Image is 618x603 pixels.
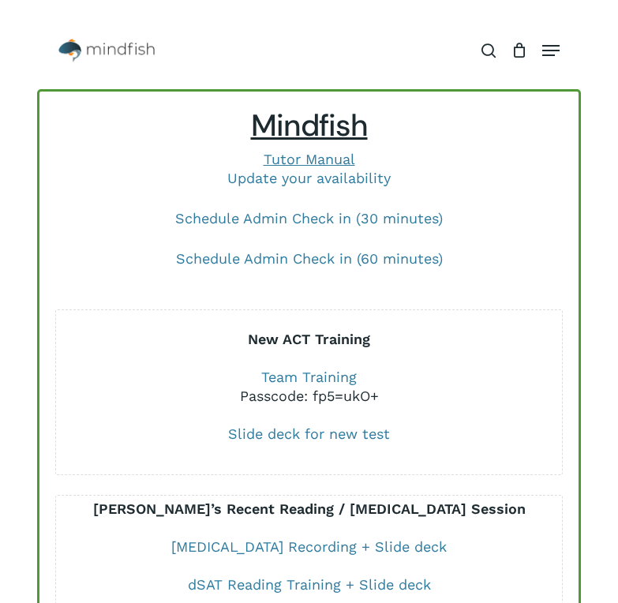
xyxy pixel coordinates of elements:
[261,369,357,385] a: Team Training
[37,31,581,70] header: Main Menu
[228,425,390,442] a: Slide deck for new test
[251,106,368,145] span: Mindfish
[542,43,560,58] a: Navigation Menu
[227,170,391,186] a: Update your availability
[248,331,370,347] b: New ACT Training
[175,210,443,227] a: Schedule Admin Check in (30 minutes)
[504,31,534,70] a: Cart
[56,387,562,406] div: Passcode: fp5=ukO+
[264,151,355,167] a: Tutor Manual
[171,538,447,555] a: [MEDICAL_DATA] Recording + Slide deck
[188,576,431,593] a: dSAT Reading Training + Slide deck
[58,39,155,62] img: Mindfish Test Prep & Academics
[176,250,443,267] a: Schedule Admin Check in (60 minutes)
[93,500,526,517] b: [PERSON_NAME]’s Recent Reading / [MEDICAL_DATA] Session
